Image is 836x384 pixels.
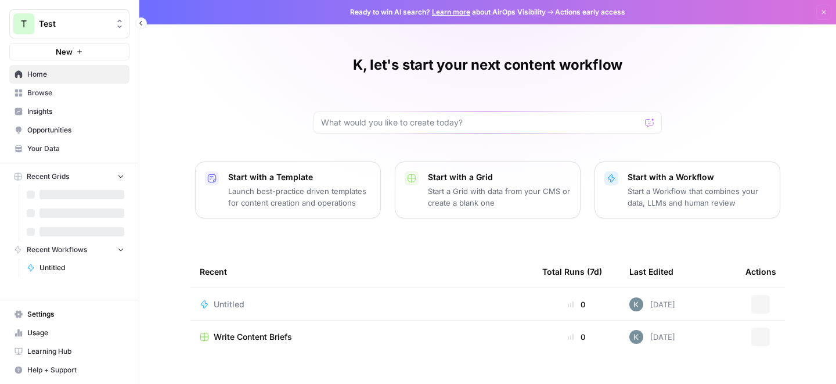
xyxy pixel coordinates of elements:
span: T [21,17,27,31]
a: Home [9,65,129,84]
a: Insights [9,102,129,121]
button: Help + Support [9,361,129,379]
a: Write Content Briefs [200,331,524,343]
input: What would you like to create today? [321,117,640,128]
p: Start with a Template [228,171,371,183]
p: Start a Workflow that combines your data, LLMs and human review [628,185,770,209]
span: Learning Hub [27,346,124,357]
span: Help + Support [27,365,124,375]
span: Browse [27,88,124,98]
a: Untitled [21,259,129,277]
span: Write Content Briefs [214,331,292,343]
div: [DATE] [629,330,675,344]
a: Learning Hub [9,342,129,361]
span: New [56,46,73,58]
a: Usage [9,324,129,342]
div: Actions [745,256,776,288]
span: Settings [27,309,124,320]
h1: K, let's start your next content workflow [353,56,622,74]
img: 18o7o5qs401bp0l3tquqobrwzjup [629,330,643,344]
a: Learn more [432,8,470,16]
button: Start with a GridStart a Grid with data from your CMS or create a blank one [395,162,581,218]
span: Home [27,69,124,80]
button: Recent Grids [9,168,129,185]
button: Start with a TemplateLaunch best-practice driven templates for content creation and operations [195,162,381,218]
div: Last Edited [629,256,673,288]
span: Recent Grids [27,171,69,182]
span: Recent Workflows [27,245,87,255]
div: [DATE] [629,297,675,311]
div: Total Runs (7d) [542,256,602,288]
button: New [9,43,129,60]
a: Opportunities [9,121,129,139]
span: Opportunities [27,125,124,135]
span: Usage [27,328,124,338]
a: Your Data [9,139,129,158]
a: Untitled [200,299,524,310]
p: Launch best-practice driven templates for content creation and operations [228,185,371,209]
span: Untitled [214,299,244,310]
span: Test [39,18,109,30]
button: Workspace: Test [9,9,129,38]
img: 18o7o5qs401bp0l3tquqobrwzjup [629,297,643,311]
p: Start a Grid with data from your CMS or create a blank one [428,185,571,209]
span: Insights [27,106,124,117]
a: Browse [9,84,129,102]
button: Start with a WorkflowStart a Workflow that combines your data, LLMs and human review [594,162,780,218]
span: Your Data [27,143,124,154]
p: Start with a Grid [428,171,571,183]
div: Recent [200,256,524,288]
span: Ready to win AI search? about AirOps Visibility [350,7,546,17]
span: Actions early access [555,7,625,17]
button: Recent Workflows [9,241,129,259]
span: Untitled [39,263,124,273]
p: Start with a Workflow [628,171,770,183]
div: 0 [542,299,611,310]
div: 0 [542,331,611,343]
a: Settings [9,305,129,324]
